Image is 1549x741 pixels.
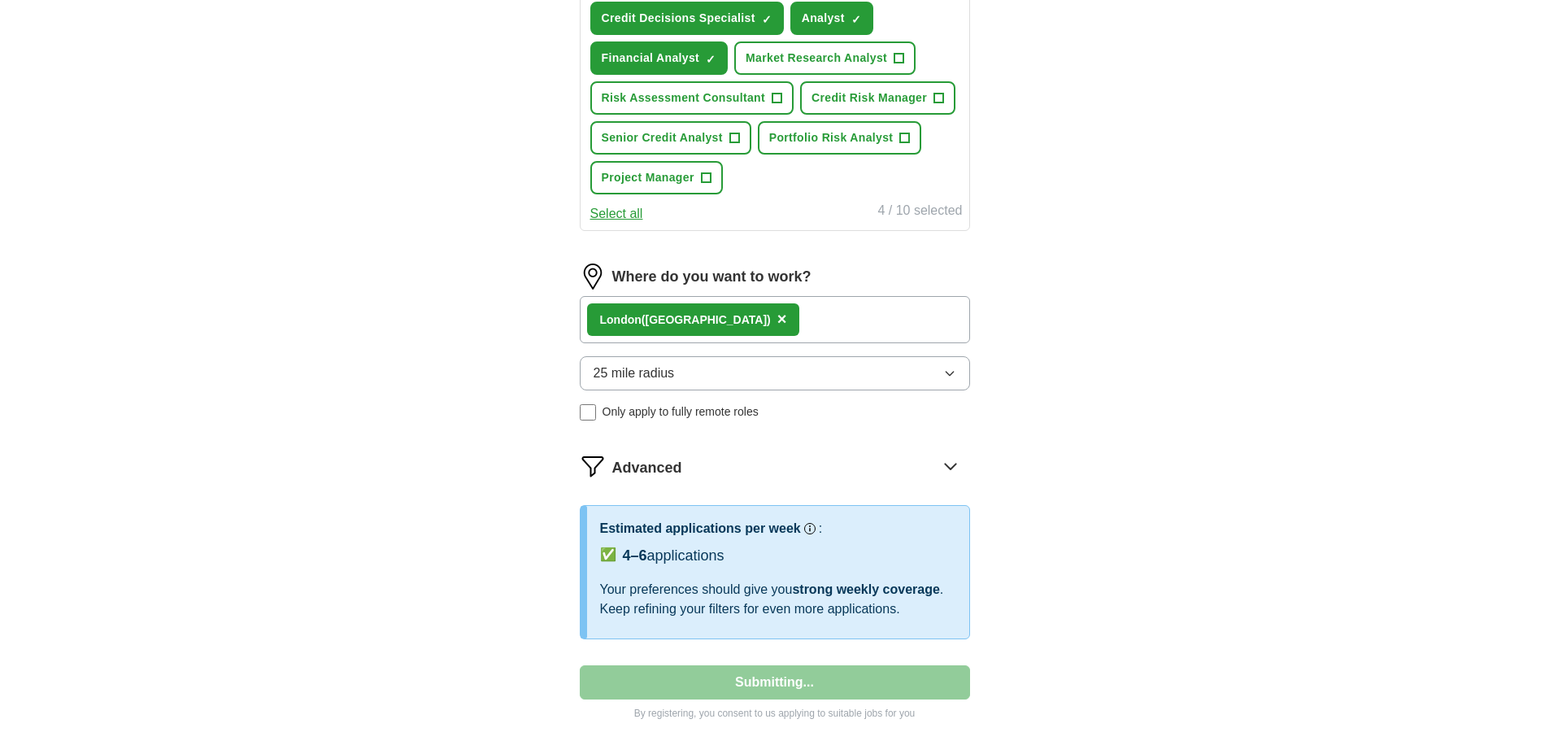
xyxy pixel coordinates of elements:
[590,81,794,115] button: Risk Assessment Consultant
[580,665,970,700] button: Submitting...
[612,266,811,288] label: Where do you want to work?
[600,312,771,329] div: on
[706,53,716,66] span: ✓
[851,13,861,26] span: ✓
[590,121,751,155] button: Senior Credit Analyst
[800,81,955,115] button: Credit Risk Manager
[612,457,682,479] span: Advanced
[790,2,873,35] button: Analyst✓
[602,89,766,107] span: Risk Assessment Consultant
[602,50,700,67] span: Financial Analyst
[792,582,939,596] span: strong weekly coverage
[590,2,784,35] button: Credit Decisions Specialist✓
[602,169,694,186] span: Project Manager
[580,356,970,390] button: 25 mile radius
[769,129,894,146] span: Portfolio Risk Analyst
[600,545,616,564] span: ✅
[758,121,922,155] button: Portfolio Risk Analyst
[734,41,916,75] button: Market Research Analyst
[580,706,970,721] p: By registering, you consent to us applying to suitable jobs for you
[580,264,606,290] img: location.png
[877,201,962,224] div: 4 / 10 selected
[594,364,675,383] span: 25 mile radius
[777,307,787,332] button: ×
[590,161,723,194] button: Project Manager
[600,313,628,326] strong: Lond
[819,519,822,538] h3: :
[623,547,647,564] span: 4–6
[580,404,596,421] input: Only apply to fully remote roles
[642,313,771,326] span: ([GEOGRAPHIC_DATA])
[811,89,927,107] span: Credit Risk Manager
[623,545,724,567] div: applications
[603,403,759,421] span: Only apply to fully remote roles
[590,204,643,224] button: Select all
[590,41,729,75] button: Financial Analyst✓
[600,519,801,538] h3: Estimated applications per week
[802,10,845,27] span: Analyst
[600,580,956,619] div: Your preferences should give you . Keep refining your filters for even more applications.
[762,13,772,26] span: ✓
[580,453,606,479] img: filter
[602,10,755,27] span: Credit Decisions Specialist
[602,129,723,146] span: Senior Credit Analyst
[746,50,887,67] span: Market Research Analyst
[777,310,787,328] span: ×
